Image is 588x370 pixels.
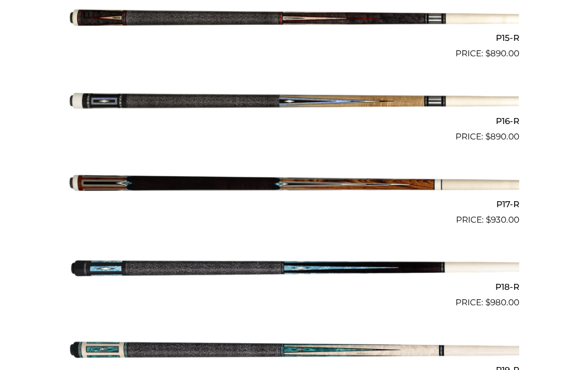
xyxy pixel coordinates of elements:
[485,48,519,58] bdi: 890.00
[485,48,490,58] span: $
[485,297,490,307] span: $
[69,231,519,305] img: P18-R
[486,215,491,225] span: $
[485,297,519,307] bdi: 980.00
[485,131,490,141] span: $
[69,64,519,139] img: P16-R
[69,64,519,143] a: P16-R $890.00
[486,215,519,225] bdi: 930.00
[485,131,519,141] bdi: 890.00
[69,231,519,309] a: P18-R $980.00
[69,147,519,226] a: P17-R $930.00
[69,147,519,222] img: P17-R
